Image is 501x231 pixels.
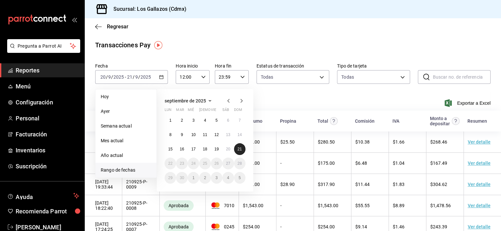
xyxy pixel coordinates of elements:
button: 16 de septiembre de 2025 [176,143,187,155]
button: 23 de septiembre de 2025 [176,158,187,169]
span: Pregunta a Parrot AI [18,43,70,50]
abbr: 21 de septiembre de 2025 [238,147,242,151]
span: Suscripción [16,162,79,171]
span: $ 28.90 [280,182,295,187]
span: / [111,74,113,80]
abbr: lunes [165,108,171,115]
label: Fecha [95,64,168,68]
span: Ayer [101,108,151,115]
button: 8 de septiembre de 2025 [165,129,176,141]
td: 210925-P-0009 [122,174,160,195]
button: 10 de septiembre de 2025 [188,129,199,141]
button: 11 de septiembre de 2025 [199,129,211,141]
button: 7 de septiembre de 2025 [234,115,245,126]
button: Exportar a Excel [446,99,491,107]
span: $ 1,543.00 [318,203,338,208]
abbr: 20 de septiembre de 2025 [226,147,230,151]
button: 3 de octubre de 2025 [211,172,222,184]
button: 25 de septiembre de 2025 [199,158,211,169]
span: $ 1,543.00 [243,203,263,208]
label: Hora fin [215,64,249,68]
td: [DATE] 19:33:44 [85,174,122,195]
input: -- [135,74,138,80]
span: Rango de fechas [101,167,151,174]
button: Pregunta a Parrot AI [7,39,80,53]
span: - [125,74,126,80]
span: $ 1,478.56 [430,203,451,208]
button: 4 de octubre de 2025 [222,172,234,184]
input: -- [100,74,106,80]
button: 27 de septiembre de 2025 [222,158,234,169]
input: -- [127,74,133,80]
button: open_drawer_menu [72,17,77,22]
div: Transacciones Pay [95,40,151,50]
abbr: 25 de septiembre de 2025 [203,161,207,166]
div: Todas [341,74,354,80]
span: 0245 [210,223,235,230]
div: Monto a depositar [430,116,450,126]
abbr: 28 de septiembre de 2025 [238,161,242,166]
td: - [276,195,314,216]
abbr: miércoles [188,108,194,115]
button: 19 de septiembre de 2025 [211,143,222,155]
button: 5 de septiembre de 2025 [211,115,222,126]
button: 2 de septiembre de 2025 [176,115,187,126]
abbr: 5 de septiembre de 2025 [215,118,218,123]
button: 17 de septiembre de 2025 [188,143,199,155]
abbr: jueves [199,108,238,115]
abbr: 1 de octubre de 2025 [192,176,195,180]
abbr: 29 de septiembre de 2025 [168,176,172,180]
span: / [138,74,140,80]
a: Ver detalle [468,161,491,166]
abbr: martes [176,108,184,115]
abbr: 10 de septiembre de 2025 [191,132,196,137]
button: 30 de septiembre de 2025 [176,172,187,184]
span: $ 8.89 [393,203,405,208]
abbr: 22 de septiembre de 2025 [168,161,172,166]
svg: Este monto equivale al total pagado por el comensal antes de aplicar Comisión e IVA. [330,117,338,125]
span: $ 6.48 [355,161,367,166]
a: Pregunta a Parrot AI [5,47,80,54]
abbr: 11 de septiembre de 2025 [203,132,207,137]
button: 28 de septiembre de 2025 [234,158,245,169]
abbr: 13 de septiembre de 2025 [226,132,230,137]
abbr: 26 de septiembre de 2025 [214,161,219,166]
button: 29 de septiembre de 2025 [165,172,176,184]
abbr: 18 de septiembre de 2025 [203,147,207,151]
img: Tooltip marker [154,41,162,49]
span: $ 304.62 [430,182,447,187]
td: [DATE] 20:27:17 [85,131,122,153]
span: $ 55.55 [355,203,370,208]
span: septiembre de 2025 [165,98,206,103]
abbr: 3 de octubre de 2025 [215,176,218,180]
span: 7010 [210,202,235,209]
button: 22 de septiembre de 2025 [165,158,176,169]
abbr: 2 de octubre de 2025 [204,176,206,180]
span: Mes actual [101,137,151,144]
span: Hoy [101,93,151,100]
td: [DATE] 19:56:13 [85,153,122,174]
input: ---- [113,74,124,80]
div: IVA [392,118,399,124]
button: 24 de septiembre de 2025 [188,158,199,169]
div: Total [317,118,328,124]
span: / [106,74,108,80]
abbr: 8 de septiembre de 2025 [169,132,171,137]
label: Hora inicio [176,64,210,68]
td: 210925-P-0008 [122,195,160,216]
div: Propina [280,118,296,124]
span: Aprobada [166,203,191,208]
span: $ 25.50 [280,139,295,145]
td: [DATE] 18:22:40 [85,195,122,216]
span: Configuración [16,98,79,107]
span: Personal [16,114,79,123]
abbr: viernes [211,108,216,115]
span: / [133,74,135,80]
div: Comisión [355,118,375,124]
span: $ 254.00 [318,224,335,229]
span: $ 1.04 [393,161,405,166]
span: Menú [16,82,79,91]
h3: Sucursal: Los Gallazos (Cdmx) [108,5,186,13]
button: 12 de septiembre de 2025 [211,129,222,141]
